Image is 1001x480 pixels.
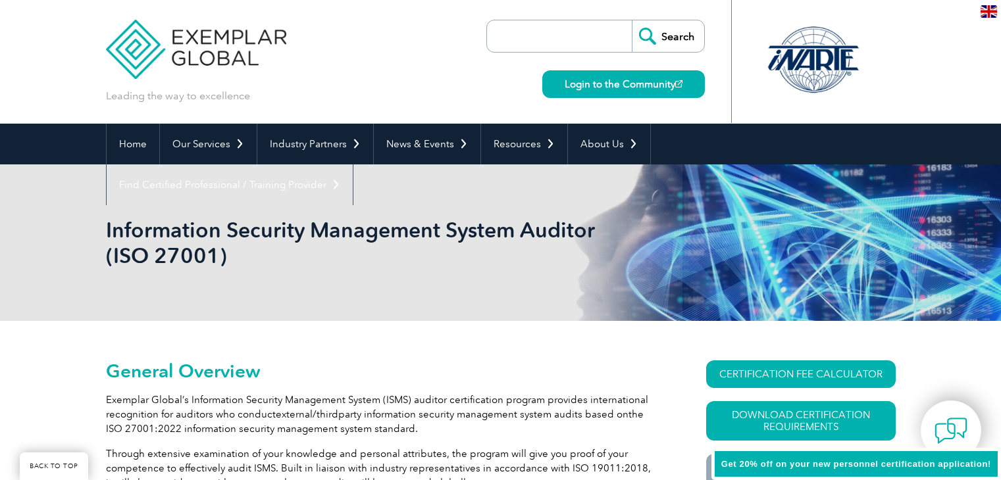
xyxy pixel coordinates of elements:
img: open_square.png [675,80,682,87]
a: Login to the Community [542,70,705,98]
a: About Us [568,124,650,164]
input: Search [632,20,704,52]
p: Leading the way to excellence [106,89,250,103]
h1: Information Security Management System Auditor (ISO 27001) [106,217,611,268]
img: contact-chat.png [935,414,967,447]
a: BACK TO TOP [20,452,88,480]
a: Resources [481,124,567,164]
span: party information security management system audits based on [338,408,629,420]
a: Our Services [160,124,257,164]
img: en [981,5,997,18]
a: Home [107,124,159,164]
p: Exemplar Global’s Information Security Management System (ISMS) auditor certification program pro... [106,393,659,436]
a: Download Certification Requirements [706,401,896,441]
a: CERTIFICATION FEE CALCULATOR [706,360,896,388]
span: Get 20% off on your new personnel certification application! [721,459,991,469]
a: News & Events [374,124,480,164]
a: Find Certified Professional / Training Provider [107,164,353,205]
a: Industry Partners [257,124,373,164]
span: external/third [276,408,338,420]
h2: General Overview [106,360,659,381]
